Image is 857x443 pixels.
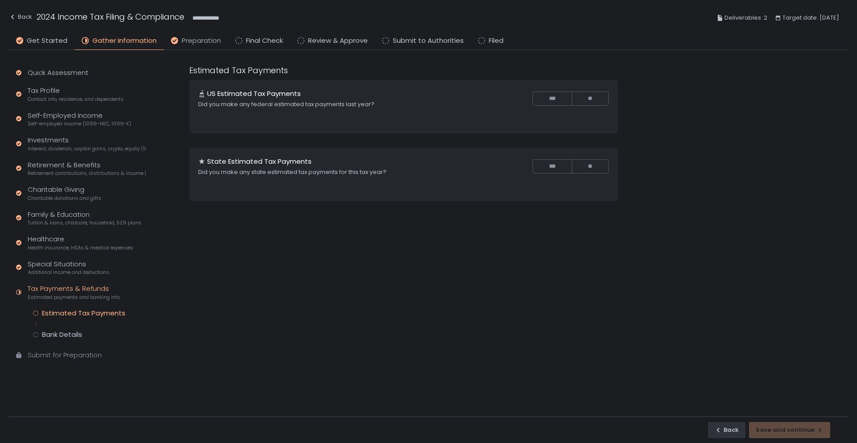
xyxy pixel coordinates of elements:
span: Self-employed income (1099-NEC, 1099-K) [28,120,131,127]
div: Charitable Giving [28,185,101,202]
span: Health insurance, HSAs & medical expenses [28,244,133,251]
div: Back [9,12,32,22]
div: Quick Assessment [28,68,88,78]
h1: Estimated Tax Payments [189,64,288,76]
div: Tax Payments & Refunds [28,284,120,301]
span: Tuition & loans, childcare, household, 529 plans [28,219,141,226]
div: Self-Employed Income [28,111,131,128]
div: Submit for Preparation [28,350,102,360]
div: Did you make any state estimated tax payments for this tax year? [198,168,497,176]
span: Gather Information [92,36,157,46]
span: Contact info, residence, and dependents [28,96,124,103]
span: Review & Approve [308,36,368,46]
h1: US Estimated Tax Payments [207,89,301,99]
span: Additional income and deductions [28,269,109,276]
div: Investments [28,135,146,152]
div: Did you make any federal estimated tax payments last year? [198,100,497,108]
h1: State Estimated Tax Payments [207,157,312,167]
div: Tax Profile [28,86,124,103]
span: Final Check [246,36,283,46]
span: Target date: [DATE] [782,12,839,23]
div: Special Situations [28,259,109,276]
div: Back [715,426,739,434]
div: Estimated Tax Payments [42,309,125,318]
div: Retirement & Benefits [28,160,146,177]
span: Estimated payments and banking info [28,294,120,301]
span: Filed [489,36,503,46]
span: Retirement contributions, distributions & income (1099-R, 5498) [28,170,146,177]
div: Family & Education [28,210,141,227]
h1: 2024 Income Tax Filing & Compliance [37,11,184,23]
button: Back [708,422,745,438]
div: Healthcare [28,234,133,251]
span: Interest, dividends, capital gains, crypto, equity (1099s, K-1s) [28,145,146,152]
span: Get Started [27,36,67,46]
span: Submit to Authorities [393,36,464,46]
div: Bank Details [42,330,82,339]
button: Back [9,11,32,25]
span: Preparation [182,36,221,46]
span: Deliverables: 2 [724,12,767,23]
span: Charitable donations and gifts [28,195,101,202]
